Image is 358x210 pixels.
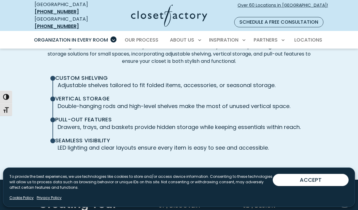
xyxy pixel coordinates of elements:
a: Cookie Policy [9,195,34,201]
p: Double-hanging rods and high-level shelves make the most of unused vertical space. [58,102,301,110]
nav: Primary Menu [30,32,328,49]
button: ACCEPT [273,174,349,186]
div: [GEOGRAPHIC_DATA] [35,1,101,15]
span: Partners [254,36,278,43]
span: Inspiration [209,36,238,43]
p: Adjustable shelves tailored to fit folded items, accessories, or seasonal storage. [58,81,301,89]
a: Privacy Policy [37,195,62,201]
span: About Us [170,36,194,43]
a: Schedule a Free Consultation [234,17,323,27]
span: Seamless Visibility [55,137,298,144]
span: Pull-Out Features [55,116,298,123]
span: Our Process [125,36,158,43]
p: A well-designed custom reach-in closet system makes the most of every inch. Our expert designers ... [39,43,319,65]
p: To provide the best experiences, we use technologies like cookies to store and/or access device i... [9,174,273,190]
a: [PHONE_NUMBER] [35,8,79,15]
img: Closet Factory Logo [131,5,207,27]
span: Organization in Every Room [34,36,108,43]
a: [PHONE_NUMBER] [35,23,79,30]
span: Over 60 Locations in [GEOGRAPHIC_DATA]! [238,2,328,15]
span: Vertical Storage [55,95,298,102]
p: LED lighting and clear layouts ensure every item is easy to see and accessible. [58,144,301,152]
span: Custom Shelving [55,75,298,81]
span: Locations [294,36,322,43]
div: [GEOGRAPHIC_DATA] [35,15,101,30]
p: Drawers, trays, and baskets provide hidden storage while keeping essentials within reach. [58,123,301,131]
